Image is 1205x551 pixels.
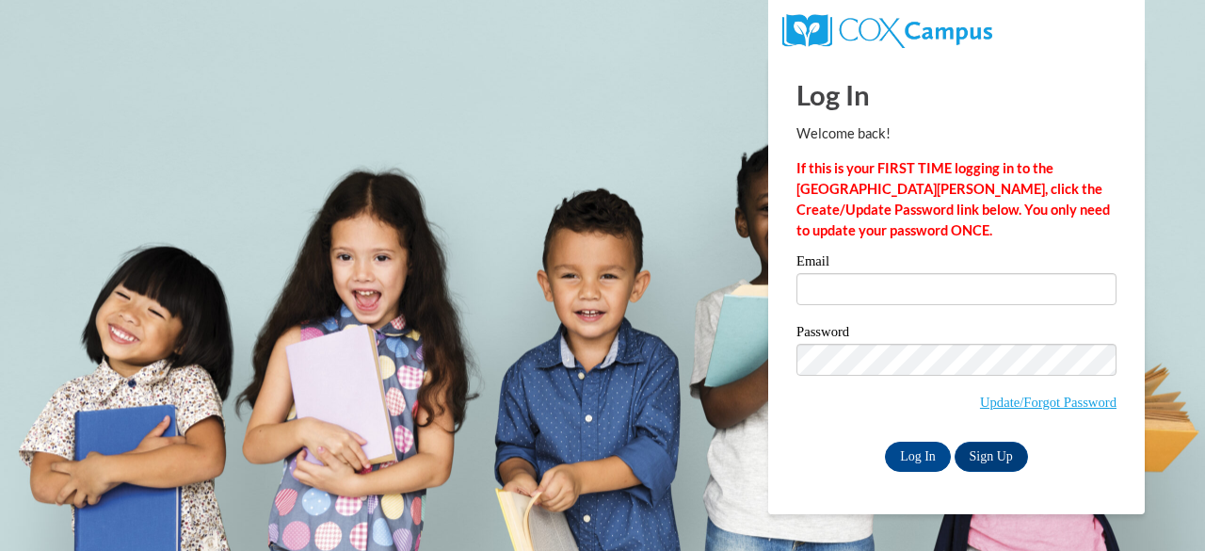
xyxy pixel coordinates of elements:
[782,14,992,48] img: COX Campus
[796,325,1117,344] label: Password
[885,442,951,472] input: Log In
[796,254,1117,273] label: Email
[980,395,1117,410] a: Update/Forgot Password
[796,123,1117,144] p: Welcome back!
[796,75,1117,114] h1: Log In
[796,160,1110,238] strong: If this is your FIRST TIME logging in to the [GEOGRAPHIC_DATA][PERSON_NAME], click the Create/Upd...
[955,442,1028,472] a: Sign Up
[782,22,992,38] a: COX Campus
